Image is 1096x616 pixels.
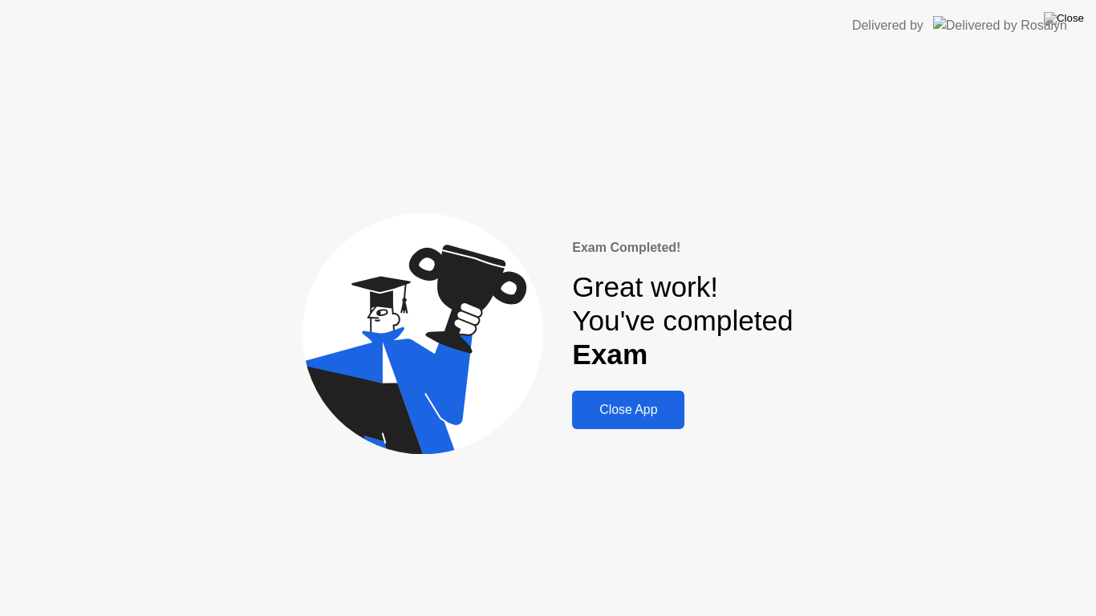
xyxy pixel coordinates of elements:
button: Close App [572,391,684,429]
img: Close [1044,12,1084,25]
div: Close App [577,403,680,417]
div: Delivered by [852,16,923,35]
b: Exam [572,338,647,370]
div: Exam Completed! [572,238,793,257]
img: Delivered by Rosalyn [933,16,1067,34]
div: Great work! You've completed [572,270,793,372]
